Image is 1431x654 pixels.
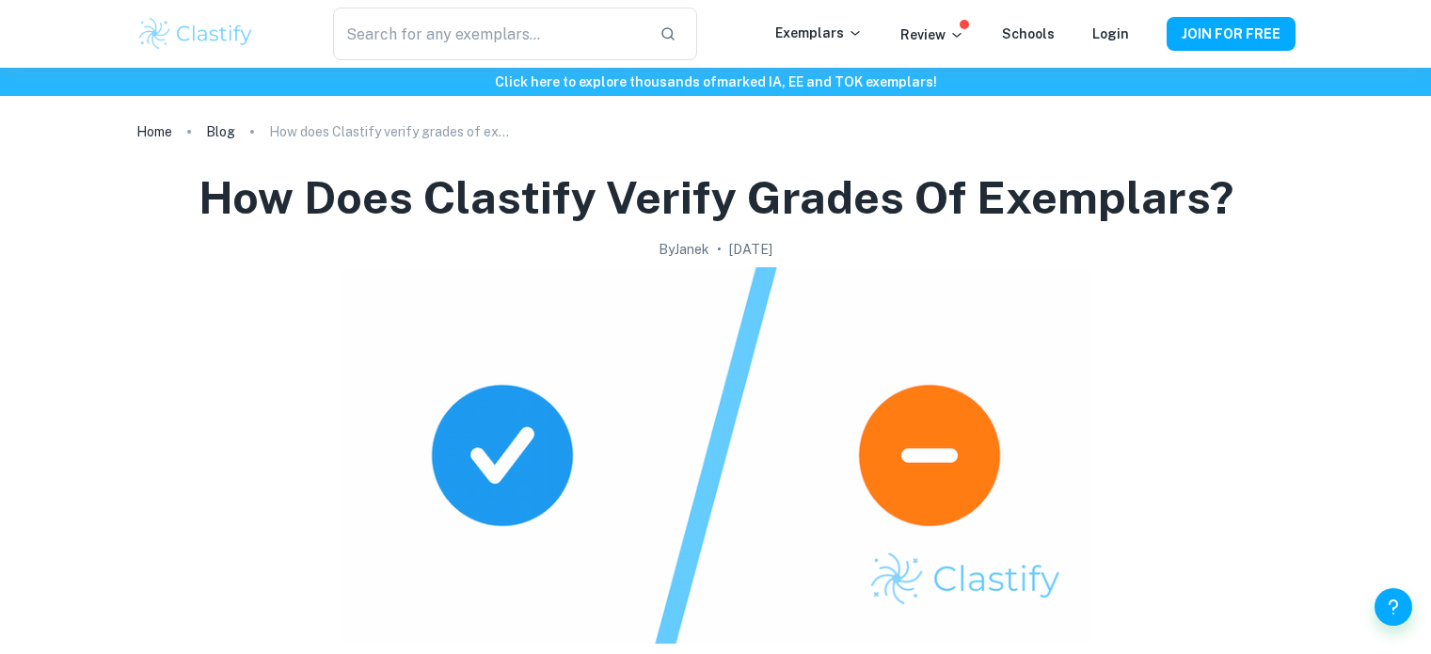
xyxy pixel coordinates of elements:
p: Review [900,24,964,45]
h6: Click here to explore thousands of marked IA, EE and TOK exemplars ! [4,72,1427,92]
button: Help and Feedback [1375,588,1412,626]
img: How does Clastify verify grades of exemplars? cover image [340,267,1092,644]
p: How does Clastify verify grades of exemplars? [269,121,514,142]
a: Schools [1002,26,1055,41]
h2: By Janek [659,239,709,260]
input: Search for any exemplars... [333,8,644,60]
button: JOIN FOR FREE [1167,17,1296,51]
p: Exemplars [775,23,863,43]
a: Home [136,119,172,145]
a: Login [1092,26,1129,41]
img: Clastify logo [136,15,256,53]
p: • [717,239,722,260]
a: Blog [206,119,235,145]
h2: [DATE] [729,239,772,260]
h1: How does Clastify verify grades of exemplars? [199,167,1233,228]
